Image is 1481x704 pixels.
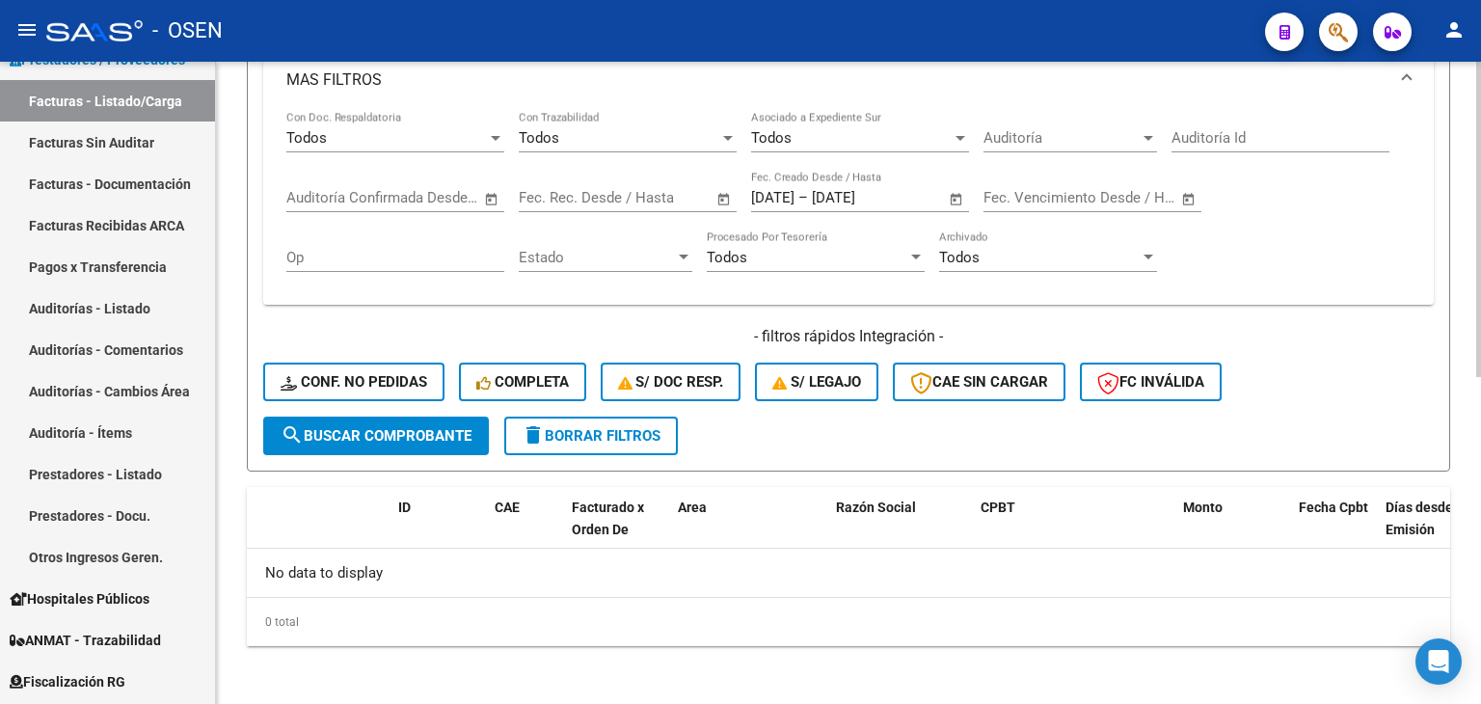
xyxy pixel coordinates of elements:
[707,249,747,266] span: Todos
[1299,500,1368,515] span: Fecha Cpbt
[618,373,724,391] span: S/ Doc Resp.
[983,189,1046,206] input: Start date
[1175,487,1291,572] datatable-header-cell: Monto
[504,417,678,455] button: Borrar Filtros
[10,671,125,692] span: Fiscalización RG
[564,487,670,572] datatable-header-cell: Facturado x Orden De
[1064,189,1157,206] input: End date
[1097,373,1204,391] span: FC Inválida
[263,363,444,401] button: Conf. no pedidas
[519,249,675,266] span: Estado
[481,188,503,210] button: Open calendar
[263,111,1434,305] div: MAS FILTROS
[939,249,980,266] span: Todos
[755,363,878,401] button: S/ legajo
[152,10,223,52] span: - OSEN
[263,326,1434,347] h4: - filtros rápidos Integración -
[286,129,327,147] span: Todos
[263,49,1434,111] mat-expansion-panel-header: MAS FILTROS
[983,129,1140,147] span: Auditoría
[1183,500,1223,515] span: Monto
[772,373,861,391] span: S/ legajo
[522,423,545,447] mat-icon: delete
[487,487,564,572] datatable-header-cell: CAE
[281,427,471,445] span: Buscar Comprobante
[247,598,1450,646] div: 0 total
[973,487,1175,572] datatable-header-cell: CPBT
[572,500,644,537] span: Facturado x Orden De
[366,189,460,206] input: End date
[263,417,489,455] button: Buscar Comprobante
[286,69,1387,91] mat-panel-title: MAS FILTROS
[812,189,905,206] input: End date
[1080,363,1222,401] button: FC Inválida
[390,487,487,572] datatable-header-cell: ID
[678,500,707,515] span: Area
[910,373,1048,391] span: CAE SIN CARGAR
[1378,487,1465,572] datatable-header-cell: Días desde Emisión
[981,500,1015,515] span: CPBT
[522,427,660,445] span: Borrar Filtros
[476,373,569,391] span: Completa
[751,129,792,147] span: Todos
[798,189,808,206] span: –
[519,189,581,206] input: Start date
[398,500,411,515] span: ID
[1178,188,1200,210] button: Open calendar
[281,423,304,447] mat-icon: search
[599,189,692,206] input: End date
[286,189,349,206] input: Start date
[751,189,794,206] input: Start date
[495,500,520,515] span: CAE
[15,18,39,41] mat-icon: menu
[10,630,161,651] span: ANMAT - Trazabilidad
[828,487,973,572] datatable-header-cell: Razón Social
[601,363,741,401] button: S/ Doc Resp.
[519,129,559,147] span: Todos
[459,363,586,401] button: Completa
[281,373,427,391] span: Conf. no pedidas
[1291,487,1378,572] datatable-header-cell: Fecha Cpbt
[946,188,968,210] button: Open calendar
[1386,500,1453,537] span: Días desde Emisión
[247,549,1450,597] div: No data to display
[836,500,916,515] span: Razón Social
[1442,18,1466,41] mat-icon: person
[10,588,149,609] span: Hospitales Públicos
[1415,638,1462,685] div: Open Intercom Messenger
[670,487,800,572] datatable-header-cell: Area
[893,363,1065,401] button: CAE SIN CARGAR
[714,188,736,210] button: Open calendar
